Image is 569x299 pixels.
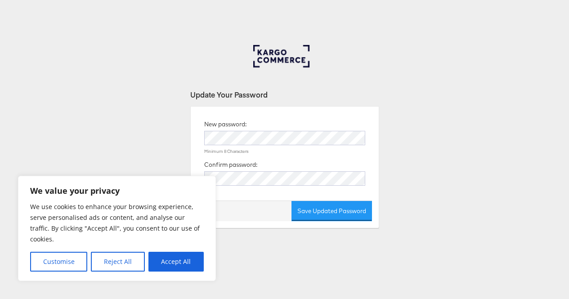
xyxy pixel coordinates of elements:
div: Update Your Password [190,89,379,100]
button: Reject All [91,252,144,272]
button: Save Updated Password [291,201,372,221]
label: New password: [204,120,246,129]
label: Confirm password: [204,161,257,169]
p: We use cookies to enhance your browsing experience, serve personalised ads or content, and analys... [30,201,204,245]
button: Customise [30,252,87,272]
div: We value your privacy [18,176,216,281]
small: Minimum 8 Characters [204,148,249,154]
button: Accept All [148,252,204,272]
p: We value your privacy [30,185,204,196]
